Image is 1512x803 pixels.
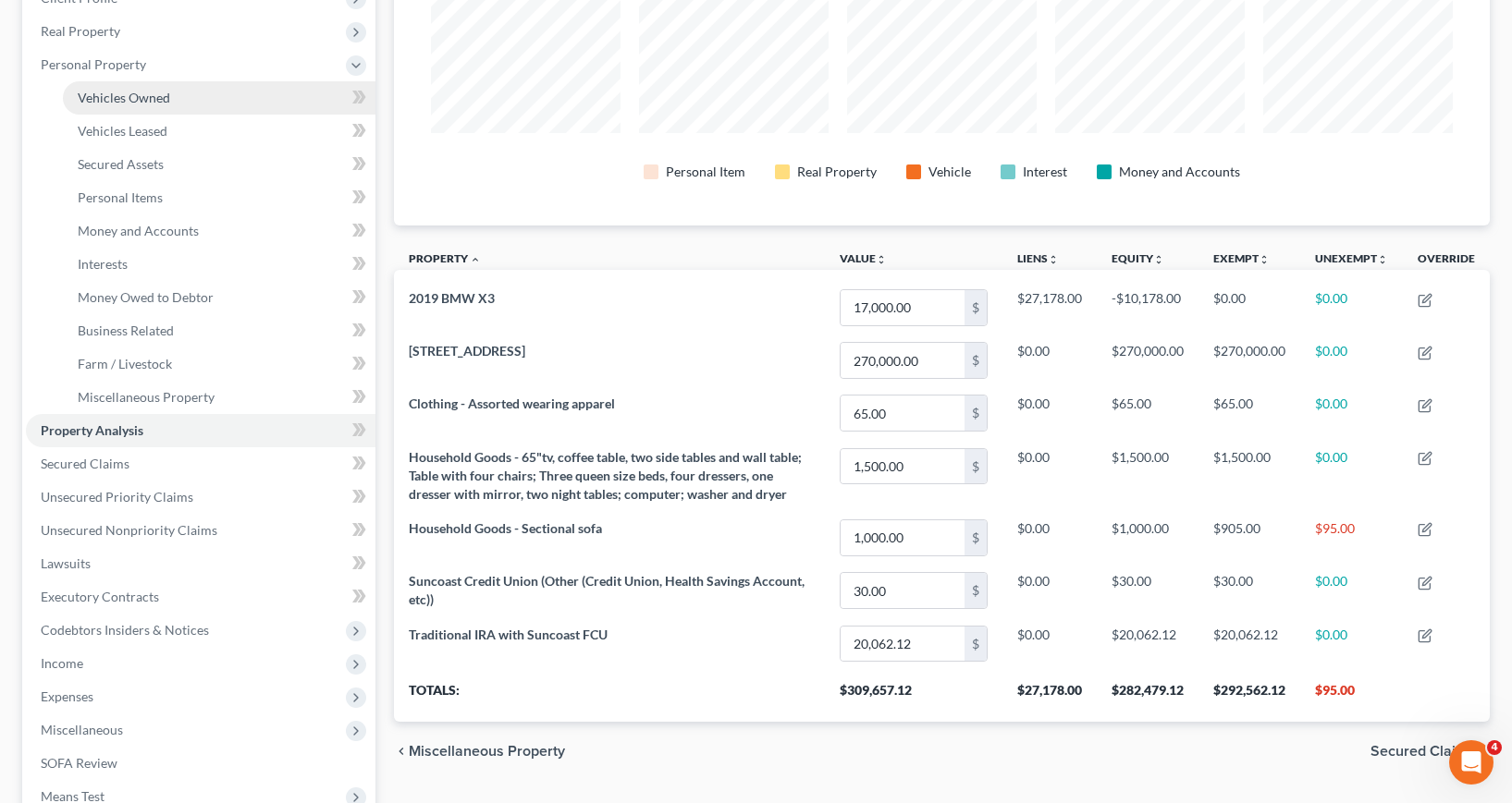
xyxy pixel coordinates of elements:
[78,289,214,305] span: Money Owed to Debtor
[876,254,887,265] i: unfold_more
[78,356,172,371] span: Farm / Livestock
[63,314,375,347] a: Business Related
[1199,387,1300,440] td: $65.00
[841,343,965,378] input: 0.00
[1300,670,1403,722] th: $95.00
[1300,617,1403,670] td: $0.00
[1300,335,1403,387] td: $0.00
[26,514,375,547] a: Unsecured Nonpriority Claims
[78,156,164,172] span: Secured Assets
[63,281,375,314] a: Money Owed to Debtor
[1487,740,1502,755] span: 4
[965,520,987,555] div: $
[1199,670,1300,722] th: $292,562.12
[1097,335,1199,387] td: $270,000.00
[409,395,615,411] span: Clothing - Assorted wearing apparel
[63,115,375,148] a: Vehicles Leased
[1213,251,1270,265] a: Exemptunfold_more
[26,447,375,481] a: Secured Claims
[41,489,193,505] span: Unsecured Priority Claims
[41,755,117,771] span: SOFA Review
[1097,511,1199,564] td: $1,000.00
[1199,335,1300,387] td: $270,000.00
[841,627,965,662] input: 0.00
[1199,440,1300,511] td: $1,500.00
[1259,254,1270,265] i: unfold_more
[409,251,481,265] a: Property expand_less
[1403,240,1490,282] th: Override
[63,181,375,214] a: Personal Items
[1300,281,1403,334] td: $0.00
[666,163,745,181] div: Personal Item
[63,81,375,115] a: Vehicles Owned
[41,23,120,39] span: Real Property
[26,747,375,780] a: SOFA Review
[1199,565,1300,617] td: $30.00
[26,580,375,614] a: Executory Contracts
[965,395,987,431] div: $
[41,522,217,538] span: Unsecured Nonpriority Claims
[63,214,375,248] a: Money and Accounts
[409,520,602,536] span: Household Goods - Sectional sofa
[1002,565,1097,617] td: $0.00
[841,395,965,431] input: 0.00
[1097,565,1199,617] td: $30.00
[1371,744,1490,759] button: Secured Claims chevron_right
[1300,440,1403,511] td: $0.00
[928,163,971,181] div: Vehicle
[409,627,608,642] span: Traditional IRA with Suncoast FCU
[1097,617,1199,670] td: $20,062.12
[1300,565,1403,617] td: $0.00
[41,655,83,671] span: Income
[841,449,965,484] input: 0.00
[394,670,825,722] th: Totals:
[41,688,93,704] span: Expenses
[1449,740,1494,785] iframe: Intercom live chat
[965,449,987,484] div: $
[1002,387,1097,440] td: $0.00
[1023,163,1067,181] div: Interest
[1371,744,1475,759] span: Secured Claims
[1097,440,1199,511] td: $1,500.00
[78,189,163,205] span: Personal Items
[409,290,495,306] span: 2019 BMW X3
[1002,511,1097,564] td: $0.00
[78,123,167,139] span: Vehicles Leased
[63,347,375,381] a: Farm / Livestock
[1119,163,1240,181] div: Money and Accounts
[409,449,802,502] span: Household Goods - 65"tv, coffee table, two side tables and wall table; Table with four chairs; Th...
[63,381,375,414] a: Miscellaneous Property
[78,90,170,105] span: Vehicles Owned
[841,290,965,325] input: 0.00
[78,389,215,405] span: Miscellaneous Property
[41,422,143,438] span: Property Analysis
[41,56,146,72] span: Personal Property
[394,744,565,759] button: chevron_left Miscellaneous Property
[1097,281,1199,334] td: -$10,178.00
[41,589,159,604] span: Executory Contracts
[26,414,375,447] a: Property Analysis
[965,573,987,608] div: $
[78,223,199,238] span: Money and Accounts
[41,622,209,638] span: Codebtors Insiders & Notices
[63,248,375,281] a: Interests
[1002,440,1097,511] td: $0.00
[26,547,375,580] a: Lawsuits
[41,555,91,571] span: Lawsuits
[1002,670,1097,722] th: $27,178.00
[1153,254,1164,265] i: unfold_more
[1112,251,1164,265] a: Equityunfold_more
[1002,281,1097,334] td: $27,178.00
[394,744,409,759] i: chevron_left
[1097,387,1199,440] td: $65.00
[797,163,877,181] div: Real Property
[41,722,123,737] span: Miscellaneous
[841,520,965,555] input: 0.00
[965,290,987,325] div: $
[965,627,987,662] div: $
[1017,251,1059,265] a: Liensunfold_more
[1199,281,1300,334] td: $0.00
[63,148,375,181] a: Secured Assets
[409,343,525,359] span: [STREET_ADDRESS]
[1199,617,1300,670] td: $20,062.12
